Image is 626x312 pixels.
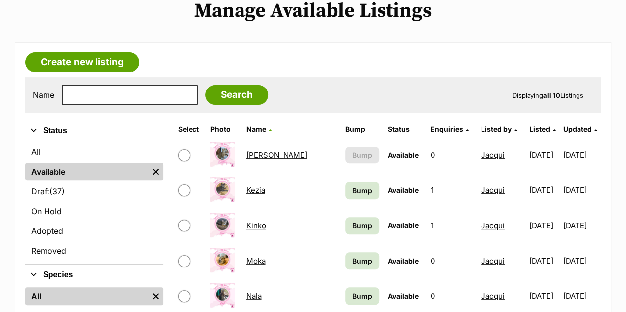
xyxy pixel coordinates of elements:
a: Adopted [25,222,163,240]
td: [DATE] [526,209,562,243]
td: [DATE] [526,173,562,207]
span: Bump [352,291,372,301]
span: (37) [49,185,65,197]
td: [DATE] [563,209,600,243]
span: Bump [352,185,372,196]
label: Name [33,90,54,99]
a: Removed [25,242,163,260]
a: [PERSON_NAME] [246,150,307,160]
a: Bump [345,252,379,269]
a: Enquiries [431,125,469,133]
span: Available [388,221,419,229]
input: Search [205,85,268,105]
span: translation missing: en.admin.listings.index.attributes.enquiries [431,125,463,133]
button: Bump [345,147,379,163]
a: Name [246,125,271,133]
a: Bump [345,217,379,234]
a: Jacqui [481,256,505,266]
span: Listed by [481,125,512,133]
a: Kezia [246,185,265,195]
a: Kinko [246,221,266,230]
a: Bump [345,287,379,305]
span: Available [388,292,419,300]
button: Status [25,124,163,137]
a: Jacqui [481,291,505,301]
span: Available [388,257,419,265]
span: Bump [352,221,372,231]
span: Updated [563,125,592,133]
td: 0 [427,138,476,172]
td: [DATE] [526,244,562,278]
a: Nala [246,291,261,301]
th: Status [384,121,426,137]
a: Bump [345,182,379,199]
a: Listed [530,125,556,133]
td: 1 [427,173,476,207]
span: Listed [530,125,550,133]
a: All [25,143,163,161]
a: On Hold [25,202,163,220]
span: Available [388,186,419,194]
a: Listed by [481,125,517,133]
a: Remove filter [148,163,163,180]
a: Moka [246,256,265,266]
td: 0 [427,244,476,278]
a: Create new listing [25,52,139,72]
a: Jacqui [481,221,505,230]
td: [DATE] [526,138,562,172]
strong: all 10 [543,91,560,99]
div: Status [25,141,163,264]
a: Draft [25,182,163,200]
a: All [25,287,148,305]
a: Available [25,163,148,180]
td: [DATE] [563,138,600,172]
a: Jacqui [481,185,505,195]
td: [DATE] [563,173,600,207]
th: Bump [341,121,383,137]
td: [DATE] [563,244,600,278]
th: Photo [206,121,241,137]
span: Name [246,125,266,133]
a: Jacqui [481,150,505,160]
a: Remove filter [148,287,163,305]
td: 1 [427,209,476,243]
span: Bump [352,256,372,266]
th: Select [174,121,205,137]
button: Species [25,268,163,281]
a: Updated [563,125,597,133]
span: Bump [352,150,372,160]
span: Available [388,151,419,159]
span: Displaying Listings [512,91,583,99]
